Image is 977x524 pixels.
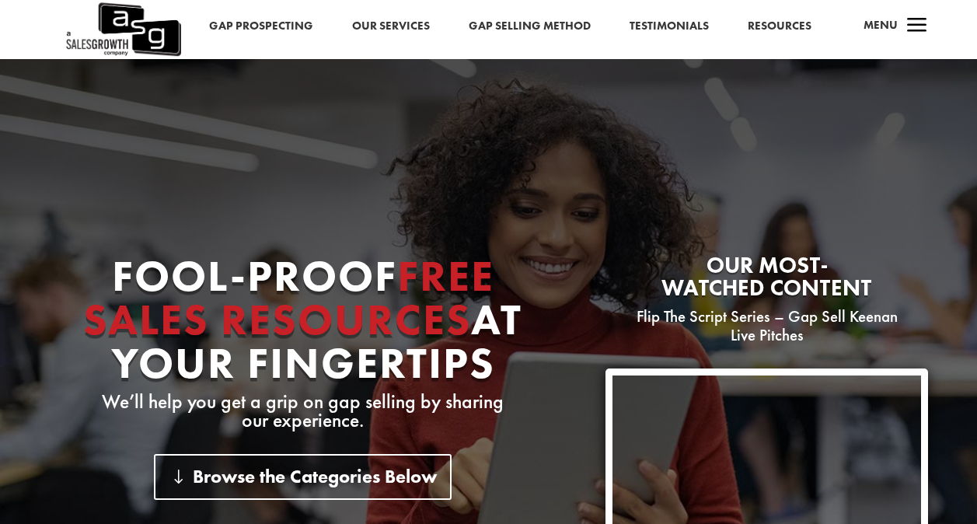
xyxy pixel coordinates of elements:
p: Flip The Script Series – Gap Sell Keenan Live Pitches [605,307,928,344]
a: Testimonials [630,16,709,37]
a: Gap Prospecting [209,16,313,37]
span: Free Sales Resources [83,248,494,348]
span: a [902,11,933,42]
h2: Our most-watched content [605,254,928,307]
p: We’ll help you get a grip on gap selling by sharing our experience. [49,393,557,430]
h1: Fool-proof At Your Fingertips [49,254,557,393]
a: Our Services [352,16,430,37]
a: Gap Selling Method [469,16,591,37]
span: Menu [864,17,898,33]
a: Browse the Categories Below [154,454,452,500]
a: Resources [748,16,811,37]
